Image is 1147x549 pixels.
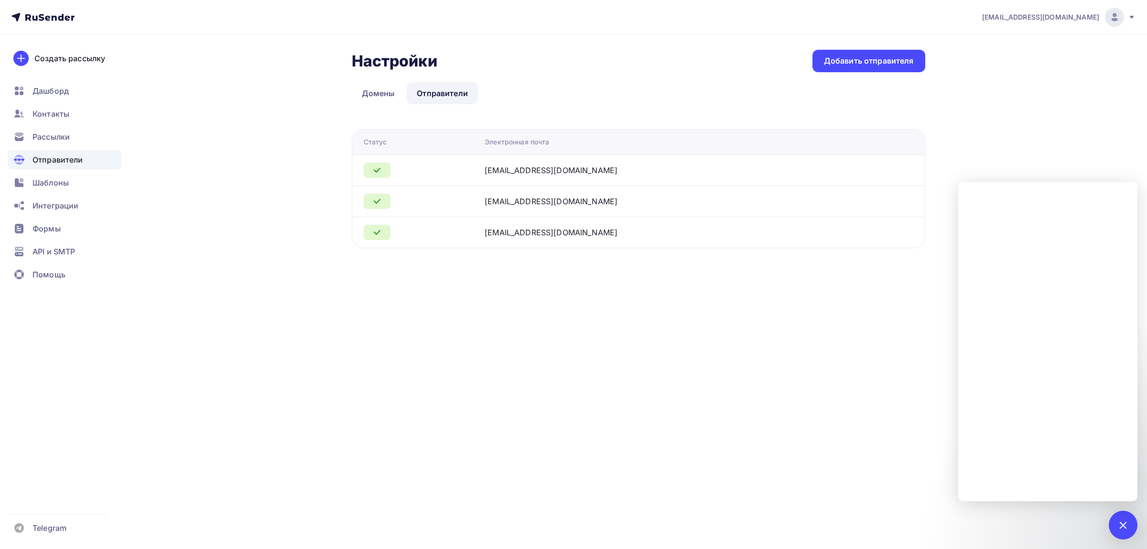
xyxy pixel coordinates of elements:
div: Создать рассылку [34,53,105,64]
span: Отправители [32,154,83,165]
span: Шаблоны [32,177,69,188]
span: Дашборд [32,85,69,97]
a: Рассылки [8,127,121,146]
div: [EMAIL_ADDRESS][DOMAIN_NAME] [485,227,617,238]
span: Формы [32,223,61,234]
h2: Настройки [352,52,437,71]
a: Отправители [407,82,478,104]
a: Шаблоны [8,173,121,192]
span: Контакты [32,108,69,120]
a: Домены [352,82,405,104]
a: Контакты [8,104,121,123]
span: Интеграции [32,200,78,211]
a: Дашборд [8,81,121,100]
a: Формы [8,219,121,238]
span: Рассылки [32,131,70,143]
span: Telegram [32,522,66,534]
a: Отправители [8,150,121,169]
div: [EMAIL_ADDRESS][DOMAIN_NAME] [485,196,617,207]
div: Электронная почта [485,137,549,147]
div: [EMAIL_ADDRESS][DOMAIN_NAME] [485,165,617,176]
span: API и SMTP [32,246,75,257]
a: [EMAIL_ADDRESS][DOMAIN_NAME] [982,8,1136,27]
div: Добавить отправителя [824,55,914,66]
span: Помощь [32,269,65,280]
span: [EMAIL_ADDRESS][DOMAIN_NAME] [982,12,1099,22]
div: Статус [364,137,387,147]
